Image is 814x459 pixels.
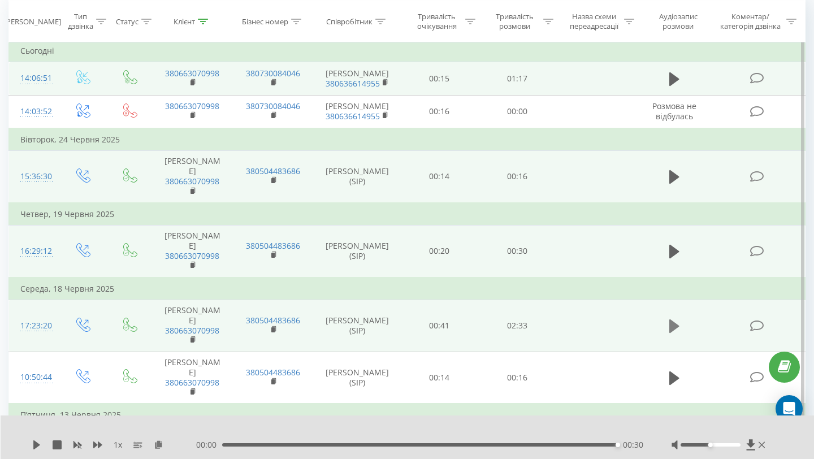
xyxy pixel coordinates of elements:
div: Коментар/категорія дзвінка [717,12,783,31]
div: 17:23:20 [20,315,47,337]
a: 380504483686 [246,315,300,326]
a: 380730084046 [246,101,300,111]
td: 00:15 [401,62,479,95]
a: 380663070998 [165,325,219,336]
a: 380663070998 [165,176,219,187]
td: [PERSON_NAME] (SIP) [314,225,401,277]
div: Співробітник [326,16,373,26]
td: 00:16 [478,150,556,202]
a: 380636614955 [326,111,380,122]
div: Open Intercom Messenger [776,395,803,422]
span: 00:00 [196,439,222,451]
a: 380504483686 [246,166,300,176]
div: [PERSON_NAME] [4,16,61,26]
td: [PERSON_NAME] (SIP) [314,300,401,352]
span: 00:30 [623,439,643,451]
div: Accessibility label [616,443,620,447]
td: 00:41 [401,300,479,352]
td: [PERSON_NAME] [314,95,401,128]
a: 380504483686 [246,240,300,251]
div: Назва схеми переадресації [566,12,621,31]
a: 380663070998 [165,250,219,261]
td: 00:16 [401,95,479,128]
div: 14:03:52 [20,101,47,123]
td: 00:14 [401,352,479,404]
td: Вівторок, 24 Червня 2025 [9,128,806,151]
div: Тривалість розмови [488,12,540,31]
td: 00:14 [401,150,479,202]
td: [PERSON_NAME] [152,225,233,277]
td: 02:33 [478,300,556,352]
td: [PERSON_NAME] (SIP) [314,352,401,404]
div: Тривалість очікування [411,12,463,31]
span: 1 x [114,439,122,451]
td: Сьогодні [9,40,806,62]
span: Розмова не відбулась [652,101,696,122]
div: 15:36:30 [20,166,47,188]
td: Середа, 18 Червня 2025 [9,278,806,300]
a: 380636614955 [326,78,380,89]
div: Клієнт [174,16,195,26]
td: Четвер, 19 Червня 2025 [9,203,806,226]
div: Бізнес номер [242,16,288,26]
td: 00:20 [401,225,479,277]
td: [PERSON_NAME] [152,352,233,404]
td: 01:17 [478,62,556,95]
div: Тип дзвінка [68,12,93,31]
div: Статус [116,16,138,26]
a: 380663070998 [165,377,219,388]
a: 380504483686 [246,367,300,378]
td: [PERSON_NAME] [314,62,401,95]
div: Accessibility label [708,443,713,447]
div: 14:06:51 [20,67,47,89]
td: [PERSON_NAME] [152,150,233,202]
td: 00:00 [478,95,556,128]
a: 380663070998 [165,68,219,79]
div: 10:50:44 [20,366,47,388]
td: П’ятниця, 13 Червня 2025 [9,404,806,426]
td: 00:30 [478,225,556,277]
a: 380663070998 [165,101,219,111]
a: 380730084046 [246,68,300,79]
td: [PERSON_NAME] (SIP) [314,150,401,202]
div: Аудіозапис розмови [647,12,709,31]
td: 00:16 [478,352,556,404]
div: 16:29:12 [20,240,47,262]
td: [PERSON_NAME] [152,300,233,352]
